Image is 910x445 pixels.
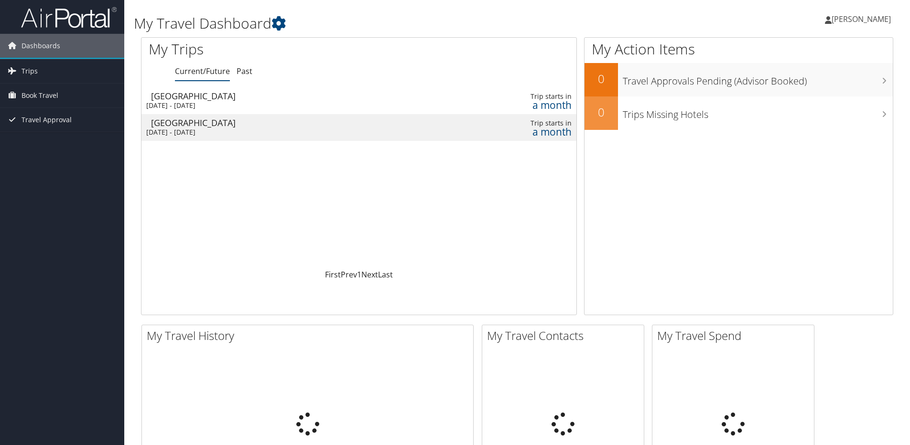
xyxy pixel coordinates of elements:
span: Dashboards [22,34,60,58]
span: Travel Approval [22,108,72,132]
a: Next [361,269,378,280]
div: [GEOGRAPHIC_DATA] [151,92,424,100]
a: Current/Future [175,66,230,76]
a: 0Trips Missing Hotels [585,96,893,130]
div: a month [476,127,572,136]
a: [PERSON_NAME] [825,5,900,33]
img: airportal-logo.png [21,6,117,29]
div: a month [476,101,572,109]
div: [DATE] - [DATE] [146,128,419,137]
a: Past [237,66,252,76]
a: Last [378,269,393,280]
h2: 0 [585,104,618,120]
h3: Trips Missing Hotels [623,103,893,121]
a: 1 [357,269,361,280]
span: Book Travel [22,84,58,107]
h1: My Travel Dashboard [134,13,645,33]
div: [DATE] - [DATE] [146,101,419,110]
h1: My Action Items [585,39,893,59]
a: 0Travel Approvals Pending (Advisor Booked) [585,63,893,96]
h2: My Travel History [147,328,473,344]
h1: My Trips [149,39,388,59]
a: Prev [341,269,357,280]
div: Trip starts in [476,92,572,101]
span: [PERSON_NAME] [832,14,891,24]
h2: My Travel Contacts [487,328,644,344]
h2: 0 [585,71,618,87]
a: First [325,269,341,280]
div: Trip starts in [476,119,572,127]
h3: Travel Approvals Pending (Advisor Booked) [623,70,893,88]
div: [GEOGRAPHIC_DATA] [151,118,424,127]
h2: My Travel Spend [657,328,814,344]
span: Trips [22,59,38,83]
